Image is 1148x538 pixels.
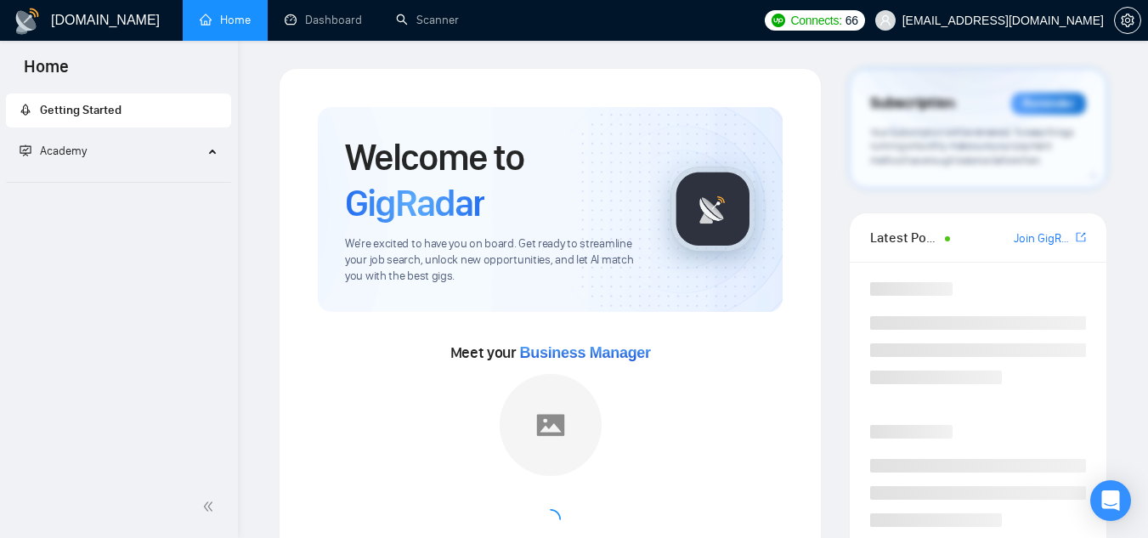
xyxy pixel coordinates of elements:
[1115,14,1140,27] span: setting
[20,104,31,116] span: rocket
[845,11,858,30] span: 66
[6,175,231,186] li: Academy Homepage
[1090,480,1131,521] div: Open Intercom Messenger
[40,144,87,158] span: Academy
[1114,7,1141,34] button: setting
[670,167,755,252] img: gigradar-logo.png
[790,11,841,30] span: Connects:
[14,8,41,35] img: logo
[450,343,651,362] span: Meet your
[6,93,231,127] li: Getting Started
[345,180,484,226] span: GigRadar
[772,14,785,27] img: upwork-logo.png
[396,13,459,27] a: searchScanner
[345,236,643,285] span: We're excited to have you on board. Get ready to streamline your job search, unlock new opportuni...
[536,506,564,534] span: loading
[40,103,122,117] span: Getting Started
[500,374,602,476] img: placeholder.png
[345,134,643,226] h1: Welcome to
[520,344,651,361] span: Business Manager
[20,144,87,158] span: Academy
[870,89,954,118] span: Subscription
[20,144,31,156] span: fund-projection-screen
[1076,229,1086,246] a: export
[1014,229,1072,248] a: Join GigRadar Slack Community
[202,498,219,515] span: double-left
[1076,230,1086,244] span: export
[10,54,82,90] span: Home
[1011,93,1086,115] div: Reminder
[879,14,891,26] span: user
[870,126,1073,167] span: Your subscription will be renewed. To keep things running smoothly, make sure your payment method...
[870,227,940,248] span: Latest Posts from the GigRadar Community
[200,13,251,27] a: homeHome
[1114,14,1141,27] a: setting
[285,13,362,27] a: dashboardDashboard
